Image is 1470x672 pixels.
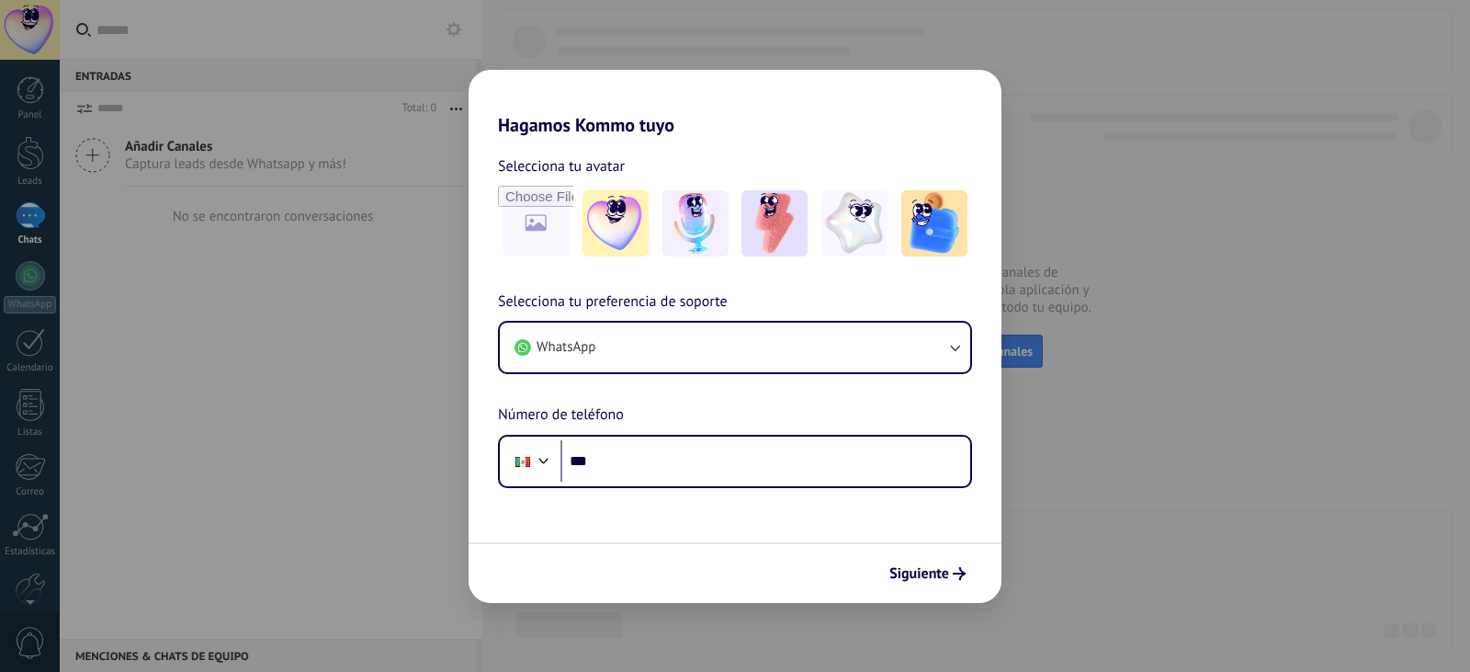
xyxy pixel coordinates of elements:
[821,190,888,256] img: -4.jpeg
[498,290,728,314] span: Selecciona tu preferencia de soporte
[498,404,624,427] span: Número de teléfono
[537,338,595,357] span: WhatsApp
[741,190,808,256] img: -3.jpeg
[889,567,949,580] span: Siguiente
[901,190,967,256] img: -5.jpeg
[582,190,649,256] img: -1.jpeg
[469,70,1001,136] h2: Hagamos Kommo tuyo
[505,442,540,481] div: Mexico: + 52
[662,190,729,256] img: -2.jpeg
[500,323,970,372] button: WhatsApp
[498,154,625,178] span: Selecciona tu avatar
[881,558,974,589] button: Siguiente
